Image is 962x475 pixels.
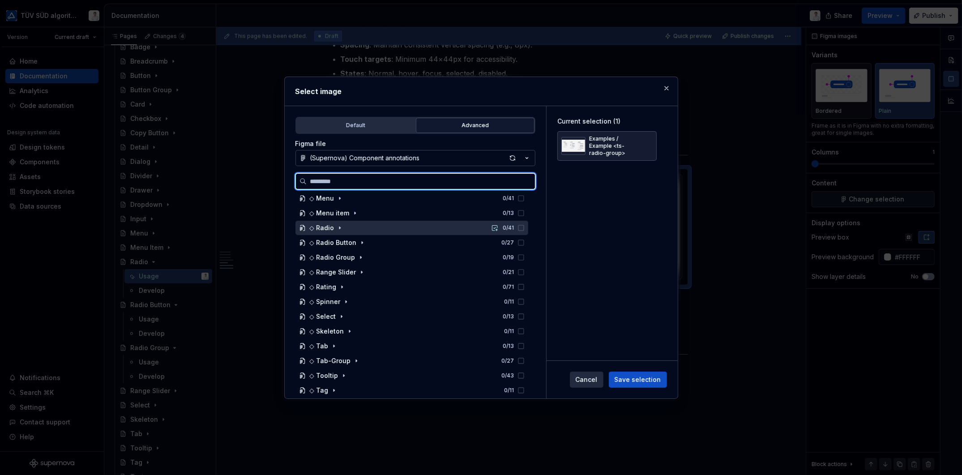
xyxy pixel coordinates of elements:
[504,298,514,305] div: 0 / 11
[310,327,344,336] div: ◇ Skeleton
[310,312,336,321] div: ◇ Select
[503,210,514,217] div: 0 / 13
[310,253,355,262] div: ◇ Radio Group
[295,150,535,166] button: (Supernova) Component annotations
[609,372,667,388] button: Save selection
[310,154,420,163] div: (Supernova) Component annotations
[310,371,338,380] div: ◇ Tooltip
[501,357,514,364] div: 0 / 27
[503,283,514,291] div: 0 / 71
[615,375,661,384] span: Save selection
[310,238,357,247] div: ◇ Radio Button
[501,372,514,379] div: 0 / 43
[503,269,514,276] div: 0 / 21
[310,386,329,395] div: ◇ Tag
[310,268,356,277] div: ◇ Range Slider
[570,372,603,388] button: Cancel
[576,375,598,384] span: Cancel
[310,282,337,291] div: ◇ Rating
[503,224,514,231] div: 0 / 41
[419,121,531,130] div: Advanced
[310,342,329,351] div: ◇ Tab
[503,342,514,350] div: 0 / 13
[503,254,514,261] div: 0 / 19
[504,387,514,394] div: 0 / 11
[503,313,514,320] div: 0 / 13
[310,209,350,218] div: ◇ Menu item
[501,239,514,246] div: 0 / 27
[504,328,514,335] div: 0 / 11
[557,117,657,126] div: Current selection (1)
[299,121,412,130] div: Default
[310,223,334,232] div: ◇ Radio
[310,297,341,306] div: ◇ Spinner
[310,194,334,203] div: ◇ Menu
[295,139,326,148] label: Figma file
[295,86,667,97] h2: Select image
[310,356,351,365] div: ◇ Tab-Group
[589,135,637,157] div: Examples / Example <ts-radio-group>
[503,195,514,202] div: 0 / 41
